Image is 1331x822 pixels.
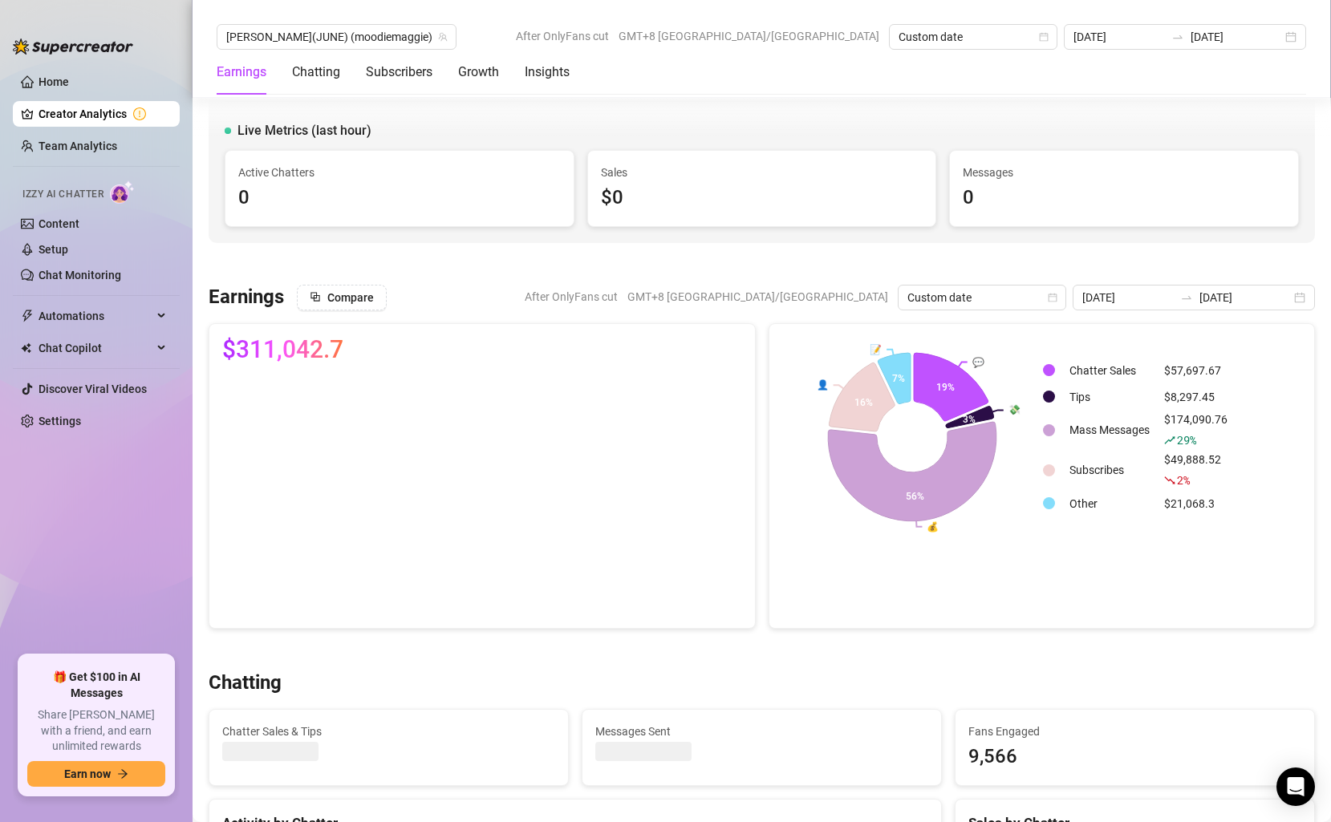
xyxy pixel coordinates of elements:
[963,183,1285,213] div: 0
[238,183,561,213] div: 0
[209,285,284,310] h3: Earnings
[226,25,447,49] span: MAGGIE(JUNE) (moodiemaggie)
[39,383,147,395] a: Discover Viral Videos
[1063,451,1156,489] td: Subscribes
[27,707,165,755] span: Share [PERSON_NAME] with a friend, and earn unlimited rewards
[1073,28,1165,46] input: Start date
[1063,491,1156,516] td: Other
[1180,291,1193,304] span: swap-right
[64,767,111,780] span: Earn now
[516,24,609,48] span: After OnlyFans cut
[39,243,68,256] a: Setup
[297,285,387,310] button: Compare
[327,291,374,304] span: Compare
[238,164,561,181] span: Active Chatters
[209,670,282,696] h3: Chatting
[525,63,570,82] div: Insights
[968,723,1301,740] span: Fans Engaged
[1164,495,1228,512] div: $21,068.3
[117,768,128,779] span: arrow-right
[907,285,1057,310] span: Custom date
[899,25,1048,49] span: Custom date
[1164,451,1228,489] div: $49,888.52
[217,63,266,82] div: Earnings
[1063,411,1156,449] td: Mass Messages
[292,63,340,82] div: Chatting
[1177,432,1195,447] span: 29 %
[39,101,167,127] a: Creator Analytics exclamation-circle
[1039,32,1049,42] span: calendar
[627,285,888,309] span: GMT+8 [GEOGRAPHIC_DATA]/[GEOGRAPHIC_DATA]
[1164,435,1175,446] span: rise
[1177,472,1189,488] span: 2 %
[1063,358,1156,383] td: Chatter Sales
[222,723,555,740] span: Chatter Sales & Tips
[1164,388,1228,406] div: $8,297.45
[1164,475,1175,486] span: fall
[222,337,343,362] span: $311,042.7
[1008,403,1021,415] text: 💸
[1164,362,1228,379] div: $57,697.67
[366,63,432,82] div: Subscribers
[39,140,117,152] a: Team Analytics
[1199,289,1291,306] input: End date
[21,310,34,322] span: thunderbolt
[438,32,448,42] span: team
[816,379,828,391] text: 👤
[525,285,618,309] span: After OnlyFans cut
[1164,411,1228,449] div: $174,090.76
[1276,767,1315,806] div: Open Intercom Messenger
[22,187,103,202] span: Izzy AI Chatter
[1171,30,1184,43] span: swap-right
[601,164,923,181] span: Sales
[595,723,928,740] span: Messages Sent
[458,63,499,82] div: Growth
[1180,291,1193,304] span: to
[39,415,81,427] a: Settings
[39,75,69,88] a: Home
[963,164,1285,181] span: Messages
[972,355,984,367] text: 💬
[110,180,135,204] img: AI Chatter
[1048,293,1057,302] span: calendar
[601,183,923,213] div: $0
[237,121,371,140] span: Live Metrics (last hour)
[1063,384,1156,409] td: Tips
[619,24,879,48] span: GMT+8 [GEOGRAPHIC_DATA]/[GEOGRAPHIC_DATA]
[39,303,152,329] span: Automations
[27,670,165,701] span: 🎁 Get $100 in AI Messages
[21,342,31,354] img: Chat Copilot
[1171,30,1184,43] span: to
[1082,289,1174,306] input: Start date
[1191,28,1282,46] input: End date
[27,761,165,787] button: Earn nowarrow-right
[968,742,1301,772] div: 9,566
[870,343,882,355] text: 📝
[39,269,121,281] a: Chat Monitoring
[39,217,79,230] a: Content
[310,291,321,302] span: block
[39,335,152,361] span: Chat Copilot
[13,38,133,55] img: logo-BBDzfeDw.svg
[927,520,939,532] text: 💰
